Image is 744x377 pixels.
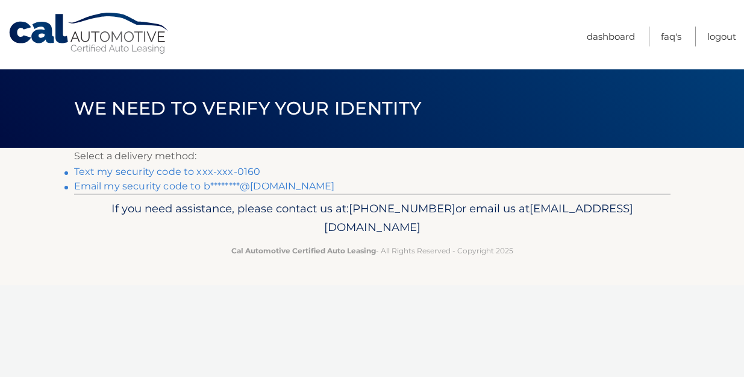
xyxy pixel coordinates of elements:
[82,244,663,257] p: - All Rights Reserved - Copyright 2025
[231,246,376,255] strong: Cal Automotive Certified Auto Leasing
[707,27,736,46] a: Logout
[349,201,455,215] span: [PHONE_NUMBER]
[74,148,671,165] p: Select a delivery method:
[661,27,681,46] a: FAQ's
[587,27,635,46] a: Dashboard
[74,97,422,119] span: We need to verify your identity
[74,166,261,177] a: Text my security code to xxx-xxx-0160
[82,199,663,238] p: If you need assistance, please contact us at: or email us at
[8,12,170,55] a: Cal Automotive
[74,180,335,192] a: Email my security code to b********@[DOMAIN_NAME]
